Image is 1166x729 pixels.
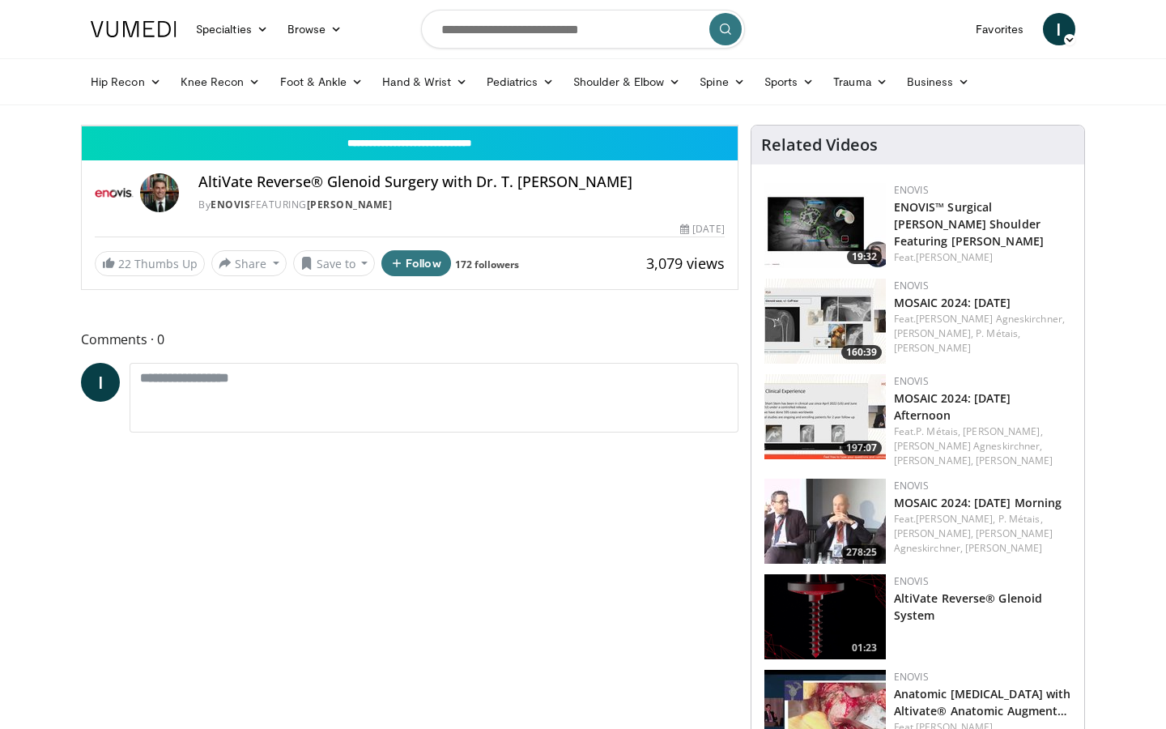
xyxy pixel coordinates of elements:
div: Feat. [894,312,1071,356]
a: [PERSON_NAME] Agneskirchner, [894,526,1053,555]
input: Search topics, interventions [421,10,745,49]
span: 3,079 views [646,254,725,273]
h4: AltiVate Reverse® Glenoid Surgery with Dr. T. [PERSON_NAME] [198,173,725,191]
a: [PERSON_NAME] Agneskirchner, [894,439,1043,453]
div: Feat. [894,512,1071,556]
a: 278:25 [764,479,886,564]
img: 5c1caa1d-9170-4353-b546-f3bbd9b198c6.png.150x105_q85_crop-smart_upscale.png [764,574,886,659]
a: ENOVIS™ Surgical [PERSON_NAME] Shoulder Featuring [PERSON_NAME] [894,199,1044,249]
a: I [81,363,120,402]
a: P. Métais, [998,512,1043,526]
a: Knee Recon [171,66,270,98]
div: By FEATURING [198,198,725,212]
div: Feat. [894,250,1071,265]
a: Browse [278,13,352,45]
a: 19:32 [764,183,886,268]
a: AltiVate Reverse® Glenoid System [894,590,1043,623]
a: 22 Thumbs Up [95,251,205,276]
a: P. Métais, [976,326,1020,340]
a: [PERSON_NAME], [894,526,973,540]
a: Enovis [894,183,929,197]
span: 160:39 [841,345,882,360]
span: 01:23 [847,641,882,655]
a: Pediatrics [477,66,564,98]
img: 2ad7c594-bc97-4eec-b953-5c16cbfed455.150x105_q85_crop-smart_upscale.jpg [764,183,886,268]
span: Comments 0 [81,329,738,350]
a: Hand & Wrist [372,66,477,98]
a: [PERSON_NAME] [965,541,1042,555]
span: 278:25 [841,545,882,560]
a: Specialties [186,13,278,45]
a: [PERSON_NAME], [916,512,995,526]
a: Spine [690,66,754,98]
a: Shoulder & Elbow [564,66,690,98]
a: Enovis [894,279,929,292]
a: Hip Recon [81,66,171,98]
span: 197:07 [841,441,882,455]
a: Enovis [894,479,929,492]
button: Save to [293,250,376,276]
img: Avatar [140,173,179,212]
a: [PERSON_NAME], [963,424,1042,438]
a: [PERSON_NAME], [894,454,973,467]
div: [DATE] [680,222,724,237]
a: Anatomic [MEDICAL_DATA] with Altivate® Anatomic Augment… [894,686,1071,718]
a: [PERSON_NAME] [307,198,393,211]
div: Feat. [894,424,1071,468]
img: 5461eadd-f547-40e8-b3ef-9b1f03cde6d9.150x105_q85_crop-smart_upscale.jpg [764,479,886,564]
img: 231f7356-6f30-4db6-9706-d4150743ceaf.150x105_q85_crop-smart_upscale.jpg [764,279,886,364]
a: 01:23 [764,574,886,659]
span: 19:32 [847,249,882,264]
a: Enovis [211,198,250,211]
a: 197:07 [764,374,886,459]
a: 172 followers [455,258,519,271]
a: MOSAIC 2024: [DATE] Afternoon [894,390,1011,423]
a: Enovis [894,374,929,388]
span: 22 [118,256,131,271]
a: 160:39 [764,279,886,364]
h4: Related Videos [761,135,878,155]
a: Trauma [823,66,897,98]
img: VuMedi Logo [91,21,177,37]
a: [PERSON_NAME] [894,341,971,355]
a: MOSAIC 2024: [DATE] Morning [894,495,1062,510]
a: [PERSON_NAME] Agneskirchner, [916,312,1065,326]
a: Enovis [894,574,929,588]
a: P. Métais, [916,424,960,438]
img: Enovis [95,173,134,212]
a: Business [897,66,980,98]
button: Follow [381,250,451,276]
a: Foot & Ankle [270,66,373,98]
a: [PERSON_NAME] [976,454,1053,467]
a: [PERSON_NAME], [894,326,973,340]
button: Share [211,250,287,276]
a: MOSAIC 2024: [DATE] [894,295,1011,310]
img: ab2533bc-3f62-42da-b4f5-abec086ce4de.150x105_q85_crop-smart_upscale.jpg [764,374,886,459]
a: I [1043,13,1075,45]
a: Sports [755,66,824,98]
a: Favorites [966,13,1033,45]
a: Enovis [894,670,929,684]
a: [PERSON_NAME] [916,250,993,264]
